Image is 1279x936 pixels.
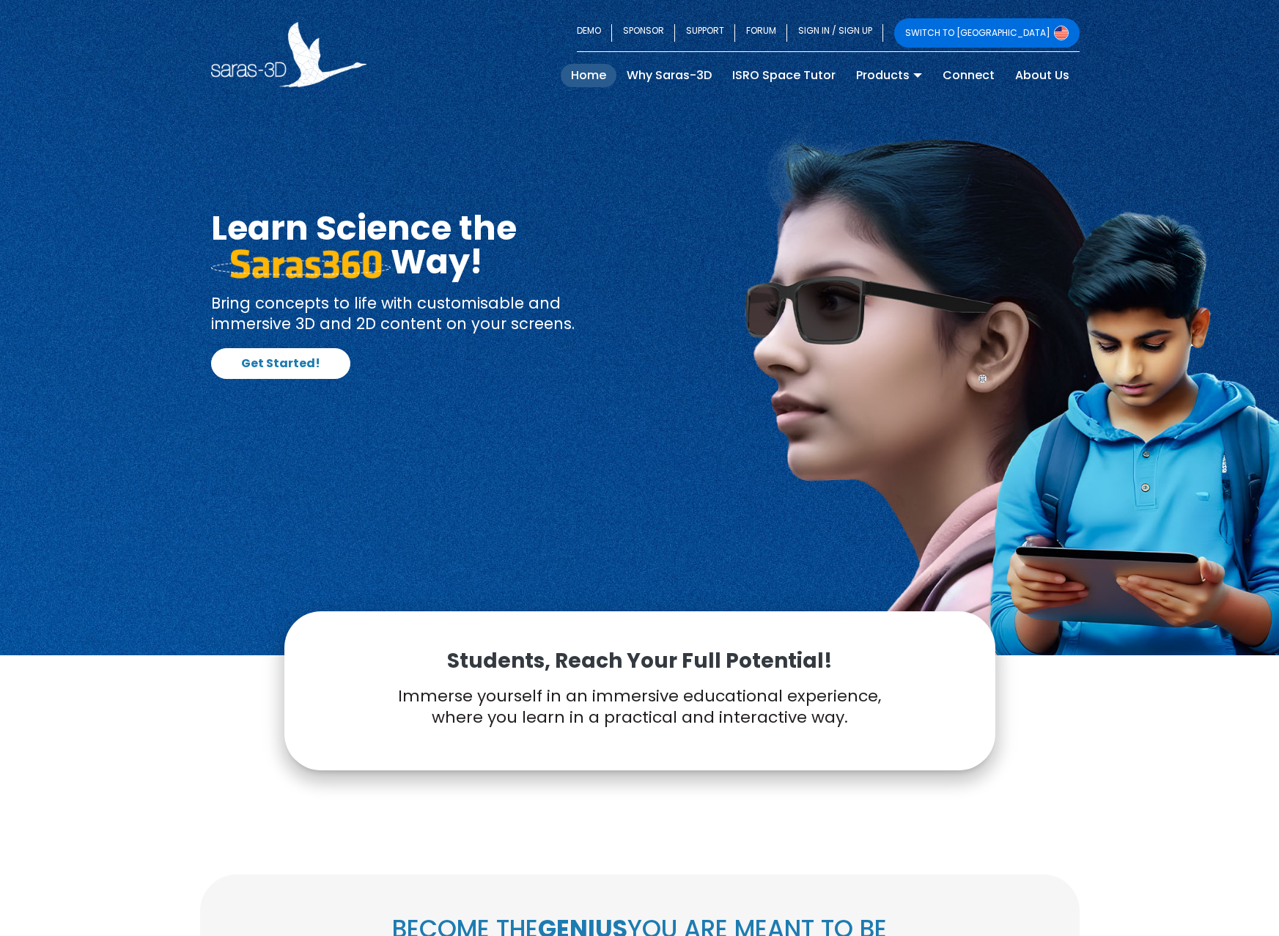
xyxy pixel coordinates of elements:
[894,18,1080,48] a: SWITCH TO [GEOGRAPHIC_DATA]
[211,211,629,279] h1: Learn Science the Way!
[787,18,883,48] a: SIGN IN / SIGN UP
[932,64,1005,87] a: Connect
[616,64,722,87] a: Why Saras-3D
[612,18,675,48] a: SPONSOR
[211,293,629,334] p: Bring concepts to life with customisable and immersive 3D and 2D content on your screens.
[211,22,367,87] img: Saras 3D
[211,348,350,379] a: Get Started!
[1005,64,1080,87] a: About Us
[211,249,391,279] img: saras 360
[321,648,959,674] p: Students, Reach Your Full Potential!
[1054,26,1069,40] img: Switch to USA
[846,64,932,87] a: Products
[735,18,787,48] a: FORUM
[321,686,959,728] p: Immerse yourself in an immersive educational experience, where you learn in a practical and inter...
[577,18,612,48] a: DEMO
[561,64,616,87] a: Home
[675,18,735,48] a: SUPPORT
[722,64,846,87] a: ISRO Space Tutor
